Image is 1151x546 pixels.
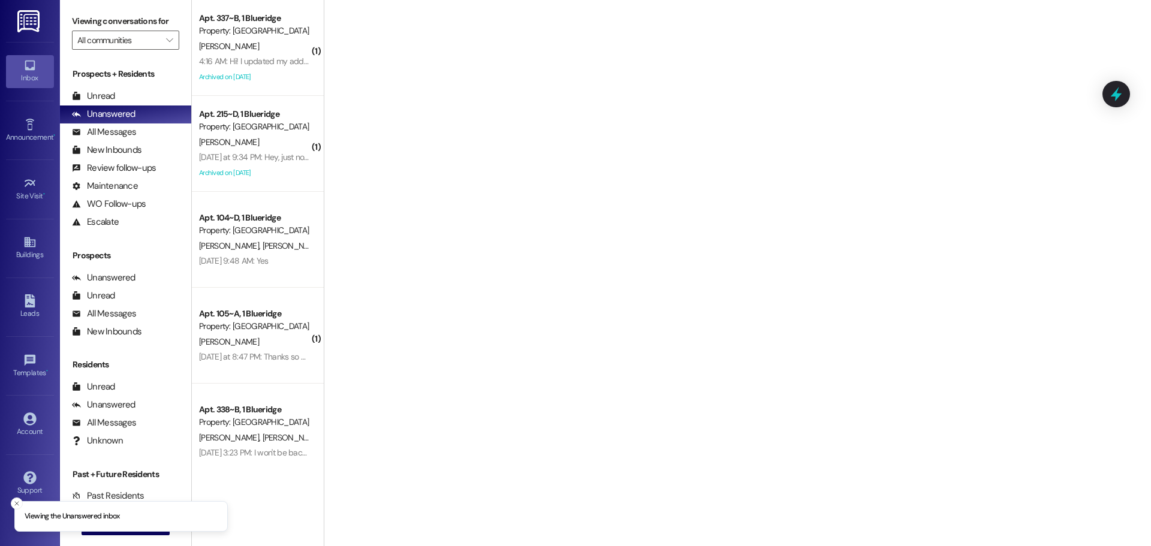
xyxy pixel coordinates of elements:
div: Unread [72,381,115,393]
div: Property: [GEOGRAPHIC_DATA] [199,224,310,237]
div: [DATE] 3:23 PM: I won't be back until September [199,447,363,458]
span: • [43,190,45,198]
div: Unanswered [72,108,135,120]
div: Prospects [60,249,191,262]
div: Apt. 105~A, 1 Blueridge [199,307,310,320]
a: Leads [6,291,54,323]
div: Past + Future Residents [60,468,191,481]
div: Apt. 104~D, 1 Blueridge [199,212,310,224]
a: Inbox [6,55,54,88]
div: Review follow-ups [72,162,156,174]
a: Account [6,409,54,441]
div: Prospects + Residents [60,68,191,80]
div: Archived on [DATE] [198,70,311,85]
span: [PERSON_NAME] [199,137,259,147]
div: [DATE] at 9:34 PM: Hey, just noticed that I am still being charged everything for the month of Au... [199,152,878,162]
div: Property: [GEOGRAPHIC_DATA] [199,416,310,429]
div: Unknown [72,435,123,447]
div: Unread [72,90,115,102]
span: [PERSON_NAME] [262,432,326,443]
div: Apt. 215~D, 1 Blueridge [199,108,310,120]
div: Archived on [DATE] [198,165,311,180]
div: New Inbounds [72,144,141,156]
p: Viewing the Unanswered inbox [25,511,120,522]
div: Unread [72,289,115,302]
div: New Inbounds [72,325,141,338]
span: • [46,367,48,375]
div: All Messages [72,126,136,138]
div: WO Follow-ups [72,198,146,210]
span: [PERSON_NAME] [199,432,263,443]
div: Maintenance [72,180,138,192]
div: Property: [GEOGRAPHIC_DATA] [199,320,310,333]
div: All Messages [72,417,136,429]
div: Unanswered [72,272,135,284]
button: Close toast [11,497,23,509]
span: [PERSON_NAME] [199,41,259,52]
label: Viewing conversations for [72,12,179,31]
a: Buildings [6,232,54,264]
a: Templates • [6,350,54,382]
div: Escalate [72,216,119,228]
img: ResiDesk Logo [17,10,42,32]
div: [DATE] at 8:47 PM: Thanks so much! I didn't hear from her, could I have her number to reach out t... [199,351,567,362]
div: Property: [GEOGRAPHIC_DATA] [199,120,310,133]
input: All communities [77,31,160,50]
div: All Messages [72,307,136,320]
span: [PERSON_NAME] [199,240,263,251]
div: Property: [GEOGRAPHIC_DATA] [199,25,310,37]
div: 4:16 AM: Hi! I updated my address for the deposit with the wrong address, is there still time for... [199,56,596,67]
div: Apt. 338~B, 1 Blueridge [199,403,310,416]
div: [DATE] 9:48 AM: Yes [199,255,269,266]
span: [PERSON_NAME] [262,240,326,251]
a: Support [6,467,54,500]
div: Apt. 337~B, 1 Blueridge [199,12,310,25]
i:  [166,35,173,45]
div: Unanswered [72,399,135,411]
div: Residents [60,358,191,371]
span: • [53,131,55,140]
span: [PERSON_NAME] [199,336,259,347]
a: Site Visit • [6,173,54,206]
